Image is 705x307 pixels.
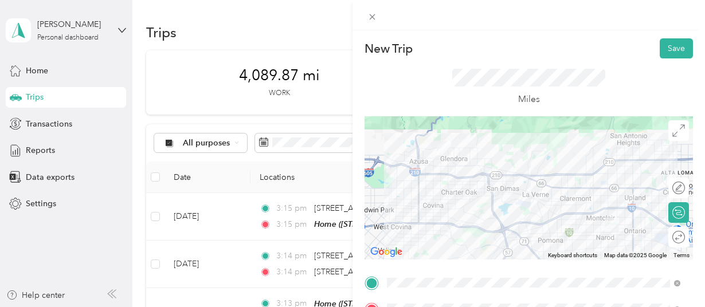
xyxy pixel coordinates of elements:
[518,92,540,107] p: Miles
[367,245,405,259] a: Open this area in Google Maps (opens a new window)
[604,252,667,258] span: Map data ©2025 Google
[367,245,405,259] img: Google
[548,251,597,259] button: Keyboard shortcuts
[641,243,705,307] iframe: Everlance-gr Chat Button Frame
[660,38,693,58] button: Save
[365,41,413,57] p: New Trip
